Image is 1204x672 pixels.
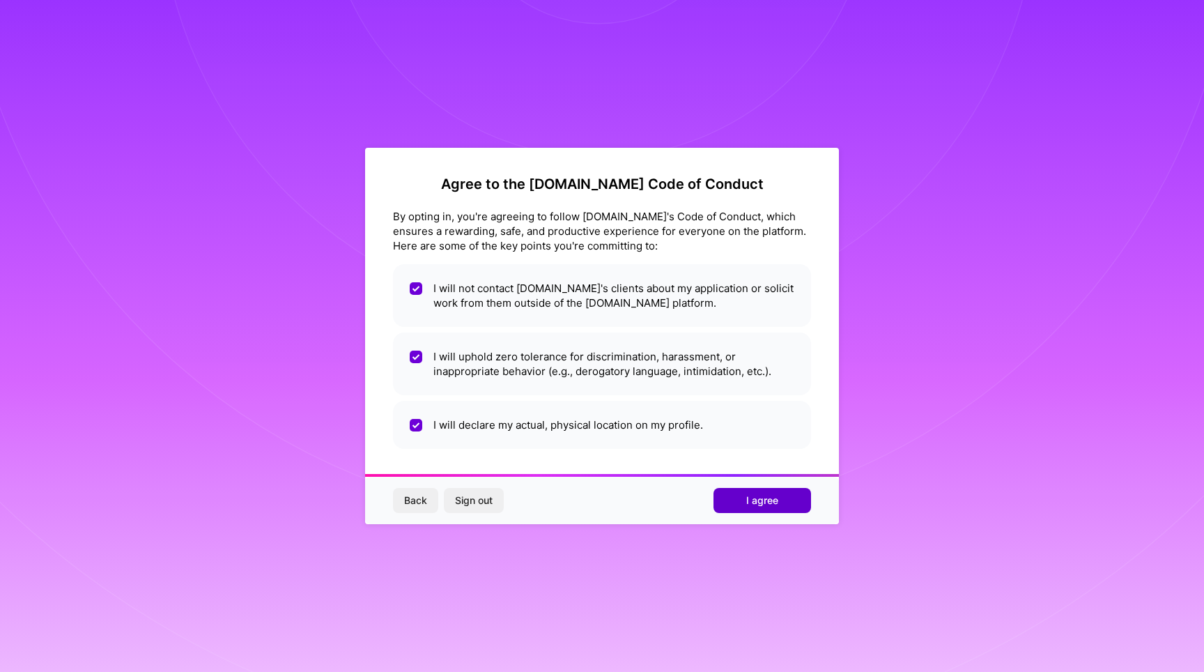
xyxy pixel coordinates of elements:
span: Back [404,494,427,507]
span: Sign out [455,494,493,507]
li: I will declare my actual, physical location on my profile. [393,401,811,449]
div: By opting in, you're agreeing to follow [DOMAIN_NAME]'s Code of Conduct, which ensures a rewardin... [393,209,811,253]
li: I will not contact [DOMAIN_NAME]'s clients about my application or solicit work from them outside... [393,264,811,327]
button: Back [393,488,438,513]
li: I will uphold zero tolerance for discrimination, harassment, or inappropriate behavior (e.g., der... [393,333,811,395]
h2: Agree to the [DOMAIN_NAME] Code of Conduct [393,176,811,192]
span: I agree [746,494,778,507]
button: Sign out [444,488,504,513]
button: I agree [713,488,811,513]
